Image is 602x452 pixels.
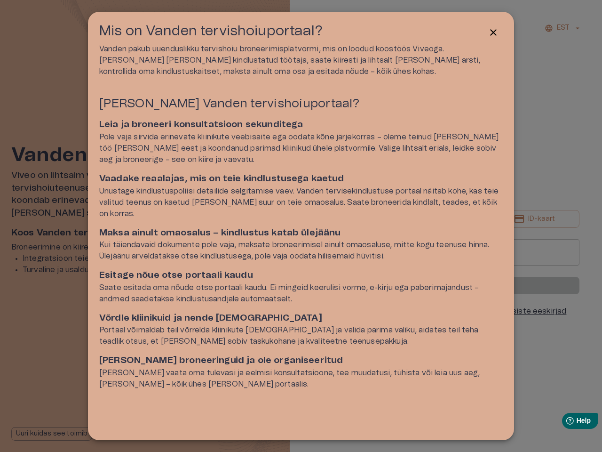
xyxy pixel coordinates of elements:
button: Close information modal [484,23,503,42]
span: close [488,27,499,38]
p: Vanden pakub uuenduslikku tervishoiu broneerimisplatvormi, mis on loodud koostöös Viveoga. [PERSO... [99,43,503,77]
h3: Mis on Vanden tervishoiuportaal? [99,23,323,40]
iframe: Help widget launcher [529,409,602,436]
p: Kui täiendavaid dokumente pole vaja, maksate broneerimisel ainult omaosaluse, mitte kogu teenuse ... [99,239,503,262]
h6: Vaadake reaalajas, mis on teie kindlustusega kaetud [99,173,503,186]
p: [PERSON_NAME] vaata oma tulevasi ja eelmisi konsultatsioone, tee muudatusi, tühista või leia uus ... [99,367,503,390]
h6: Maksa ainult omaosalus – kindlustus katab ülejäänu [99,227,503,240]
h6: Võrdle kliinikuid ja nende [DEMOGRAPHIC_DATA] [99,312,503,325]
h6: Esitage nõue otse portaali kaudu [99,269,503,282]
h6: [PERSON_NAME] broneeringuid ja ole organiseeritud [99,355,503,367]
p: Portaal võimaldab teil võrrelda kliinikute [DEMOGRAPHIC_DATA] ja valida parima valiku, aidates te... [99,324,503,347]
p: Saate esitada oma nõude otse portaali kaudu. Ei mingeid keerulisi vorme, e-kirju ega paberimajand... [99,282,503,305]
p: Unustage kindlustuspoliisi detailide selgitamise vaev. Vanden tervisekindlustuse portaal näitab k... [99,186,503,219]
h6: Leia ja broneeri konsultatsioon sekunditega [99,119,503,131]
h4: [PERSON_NAME] Vanden tervishoiuportaal? [99,96,503,111]
p: Pole vaja sirvida erinevate kliinikute veebisaite ega oodata kõne järjekorras – oleme teinud [PER... [99,131,503,165]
